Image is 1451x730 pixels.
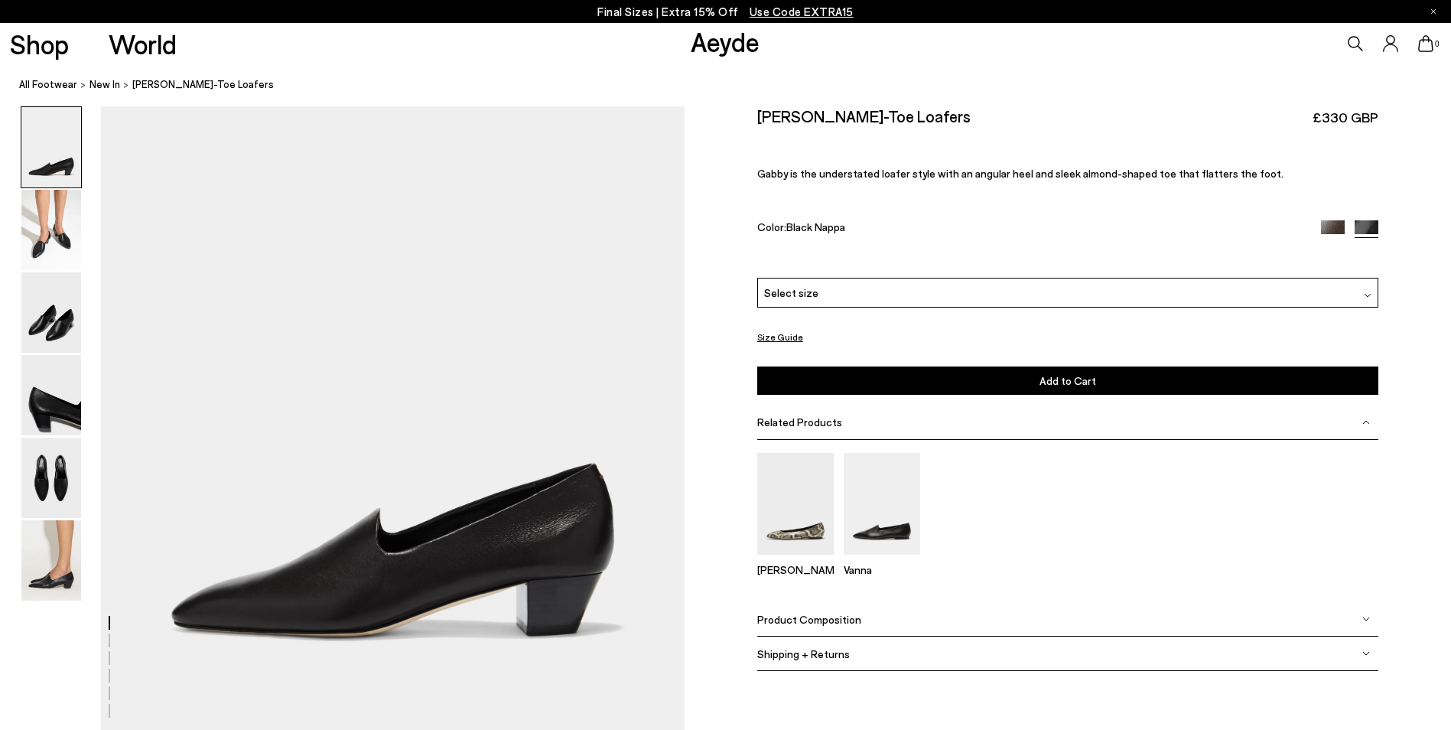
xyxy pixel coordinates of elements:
p: Final Sizes | Extra 15% Off [597,2,854,21]
span: £330 GBP [1313,108,1378,127]
div: Color: [757,220,1301,238]
span: Select size [764,285,818,301]
span: New In [89,78,120,90]
span: Shipping + Returns [757,647,850,660]
img: Gabby Almond-Toe Loafers - Image 2 [21,190,81,270]
span: Black Nappa [786,220,845,233]
img: Gabby Almond-Toe Loafers - Image 4 [21,355,81,435]
img: Gabby Almond-Toe Loafers - Image 6 [21,520,81,601]
a: All Footwear [19,77,77,93]
span: Related Products [757,416,842,429]
img: Gabby Almond-Toe Loafers - Image 3 [21,272,81,353]
a: Shop [10,31,69,57]
p: Gabby is the understated loafer style with an angular heel and sleek almond-shaped toe that flatt... [757,167,1379,180]
a: Ellie Almond-Toe Flats [PERSON_NAME] [757,544,834,576]
img: svg%3E [1362,650,1370,657]
button: Add to Cart [757,367,1379,395]
a: Vanna Almond-Toe Loafers Vanna [844,544,920,576]
nav: breadcrumb [19,64,1451,106]
img: Vanna Almond-Toe Loafers [844,453,920,555]
img: Ellie Almond-Toe Flats [757,453,834,555]
a: 0 [1418,35,1433,52]
span: [PERSON_NAME]-Toe Loafers [132,77,274,93]
img: Gabby Almond-Toe Loafers - Image 5 [21,438,81,518]
img: svg%3E [1364,292,1371,299]
span: Product Composition [757,613,861,626]
a: Aeyde [691,25,760,57]
a: World [109,31,177,57]
span: Navigate to /collections/ss25-final-sizes [750,5,854,18]
p: Vanna [844,563,920,576]
h2: [PERSON_NAME]-Toe Loafers [757,106,971,125]
span: Add to Cart [1039,374,1096,387]
button: Size Guide [757,328,803,347]
span: 0 [1433,40,1441,48]
img: svg%3E [1362,615,1370,623]
p: [PERSON_NAME] [757,563,834,576]
img: svg%3E [1362,419,1370,426]
a: New In [89,77,120,93]
img: Gabby Almond-Toe Loafers - Image 1 [21,107,81,187]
